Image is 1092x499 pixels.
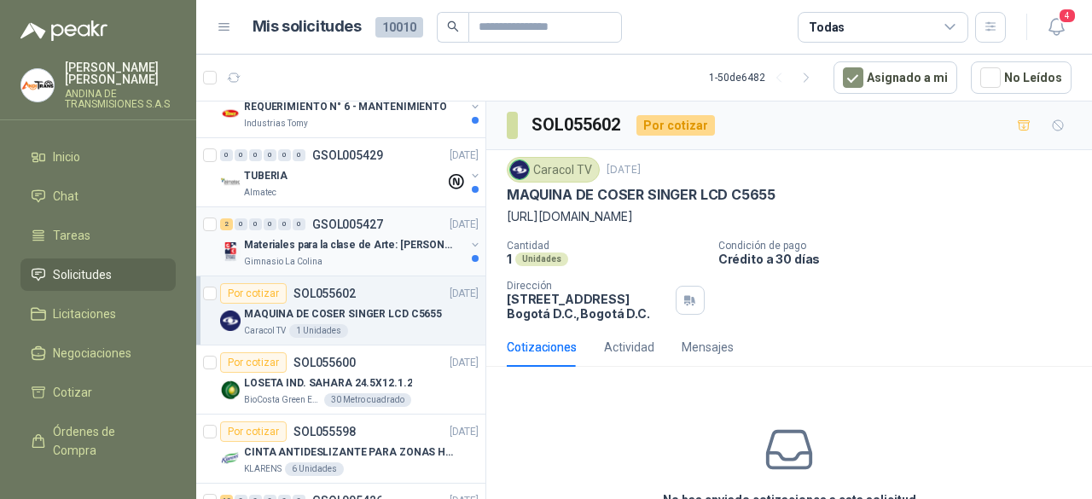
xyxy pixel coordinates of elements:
[53,305,116,323] span: Licitaciones
[293,287,356,299] p: SOL055602
[324,393,411,407] div: 30 Metro cuadrado
[278,218,291,230] div: 0
[510,160,529,179] img: Company Logo
[278,149,291,161] div: 0
[450,355,479,371] p: [DATE]
[604,338,654,357] div: Actividad
[244,168,288,184] p: TUBERIA
[293,357,356,368] p: SOL055600
[20,258,176,291] a: Solicitudes
[1058,8,1077,24] span: 4
[293,426,356,438] p: SOL055598
[809,18,845,37] div: Todas
[220,214,482,269] a: 2 0 0 0 0 0 GSOL005427[DATE] Company LogoMateriales para la clase de Arte: [PERSON_NAME]Gimnasio ...
[507,240,705,252] p: Cantidad
[220,241,241,262] img: Company Logo
[285,462,344,476] div: 6 Unidades
[450,286,479,302] p: [DATE]
[312,149,383,161] p: GSOL005429
[515,252,568,266] div: Unidades
[507,280,669,292] p: Dirección
[220,421,287,442] div: Por cotizar
[531,112,623,138] h3: SOL055602
[718,252,1085,266] p: Crédito a 30 días
[718,240,1085,252] p: Condición de pago
[244,237,456,253] p: Materiales para la clase de Arte: [PERSON_NAME]
[264,218,276,230] div: 0
[20,219,176,252] a: Tareas
[20,180,176,212] a: Chat
[53,148,80,166] span: Inicio
[196,415,485,484] a: Por cotizarSOL055598[DATE] Company LogoCINTA ANTIDESLIZANTE PARA ZONAS HUMEDASKLARENS6 Unidades
[21,69,54,102] img: Company Logo
[244,324,286,338] p: Caracol TV
[196,276,485,345] a: Por cotizarSOL055602[DATE] Company LogoMAQUINA DE COSER SINGER LCD C5655Caracol TV1 Unidades
[244,444,456,461] p: CINTA ANTIDESLIZANTE PARA ZONAS HUMEDAS
[20,376,176,409] a: Cotizar
[220,380,241,400] img: Company Logo
[244,393,321,407] p: BioCosta Green Energy S.A.S
[220,449,241,469] img: Company Logo
[636,115,715,136] div: Por cotizar
[447,20,459,32] span: search
[53,422,160,460] span: Órdenes de Compra
[834,61,957,94] button: Asignado a mi
[450,424,479,440] p: [DATE]
[220,145,482,200] a: 0 0 0 0 0 0 GSOL005429[DATE] Company LogoTUBERIAAlmatec
[244,186,276,200] p: Almatec
[293,149,305,161] div: 0
[249,149,262,161] div: 0
[53,383,92,402] span: Cotizar
[20,337,176,369] a: Negociaciones
[607,162,641,178] p: [DATE]
[507,186,775,204] p: MAQUINA DE COSER SINGER LCD C5655
[65,89,176,109] p: ANDINA DE TRANSMISIONES S.A.S
[507,252,512,266] p: 1
[220,283,287,304] div: Por cotizar
[65,61,176,85] p: [PERSON_NAME] [PERSON_NAME]
[196,345,485,415] a: Por cotizarSOL055600[DATE] Company LogoLOSETA IND. SAHARA 24.5X12.1.2BioCosta Green Energy S.A.S3...
[20,141,176,173] a: Inicio
[20,298,176,330] a: Licitaciones
[450,148,479,164] p: [DATE]
[53,344,131,363] span: Negociaciones
[220,149,233,161] div: 0
[1041,12,1072,43] button: 4
[244,255,322,269] p: Gimnasio La Colina
[220,76,482,131] a: 184 0 0 0 0 0 GSOL005433[DATE] Company LogoREQUERIMIENTO N° 6 - MANTENIMIENTOIndustrias Tomy
[682,338,734,357] div: Mensajes
[507,338,577,357] div: Cotizaciones
[220,218,233,230] div: 2
[249,218,262,230] div: 0
[53,265,112,284] span: Solicitudes
[244,306,442,322] p: MAQUINA DE COSER SINGER LCD C5655
[235,149,247,161] div: 0
[20,415,176,467] a: Órdenes de Compra
[220,172,241,193] img: Company Logo
[709,64,820,91] div: 1 - 50 de 6482
[253,15,362,39] h1: Mis solicitudes
[375,17,423,38] span: 10010
[971,61,1072,94] button: No Leídos
[289,324,348,338] div: 1 Unidades
[220,103,241,124] img: Company Logo
[264,149,276,161] div: 0
[53,226,90,245] span: Tareas
[450,217,479,233] p: [DATE]
[507,292,669,321] p: [STREET_ADDRESS] Bogotá D.C. , Bogotá D.C.
[244,99,447,115] p: REQUERIMIENTO N° 6 - MANTENIMIENTO
[20,20,107,41] img: Logo peakr
[244,375,412,392] p: LOSETA IND. SAHARA 24.5X12.1.2
[235,218,247,230] div: 0
[53,187,78,206] span: Chat
[244,117,308,131] p: Industrias Tomy
[507,207,1072,226] p: [URL][DOMAIN_NAME]
[220,352,287,373] div: Por cotizar
[312,218,383,230] p: GSOL005427
[507,157,600,183] div: Caracol TV
[244,462,282,476] p: KLARENS
[220,310,241,331] img: Company Logo
[293,218,305,230] div: 0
